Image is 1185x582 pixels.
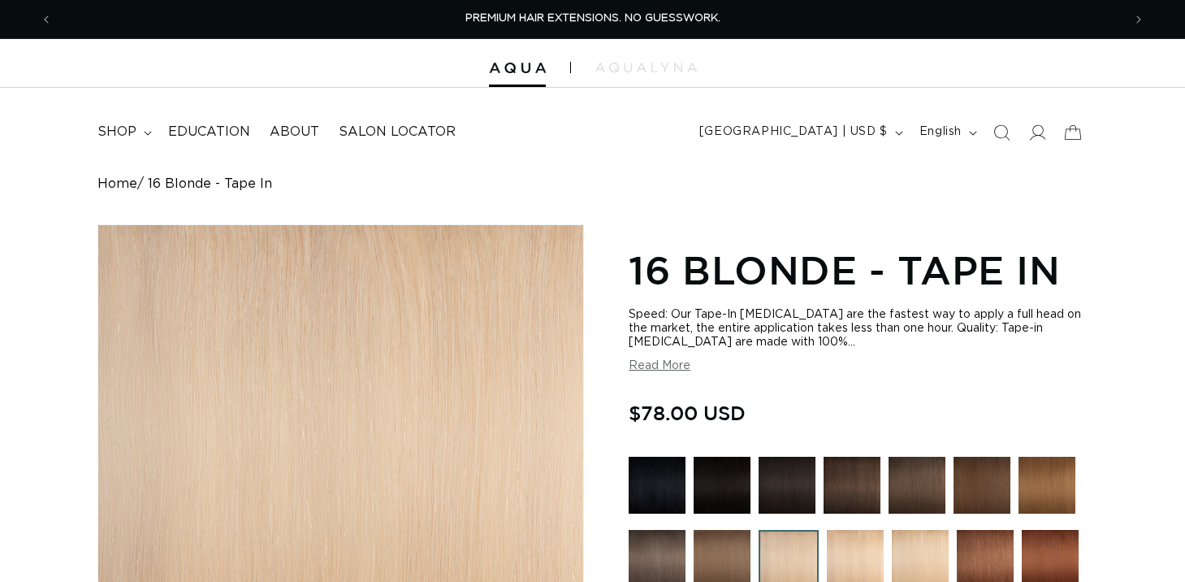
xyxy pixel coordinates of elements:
[260,114,329,150] a: About
[954,457,1010,522] a: 4 Medium Brown - Tape In
[329,114,465,150] a: Salon Locator
[97,124,136,141] span: shop
[629,359,690,373] button: Read More
[759,457,815,522] a: 1B Soft Black - Tape In
[694,457,750,522] a: 1N Natural Black - Tape In
[148,176,272,192] span: 16 Blonde - Tape In
[339,124,456,141] span: Salon Locator
[97,176,137,192] a: Home
[465,13,720,24] span: PREMIUM HAIR EXTENSIONS. NO GUESSWORK.
[889,457,945,522] a: 4AB Medium Ash Brown - Hand Tied Weft
[629,457,685,514] img: 1 Black - Tape In
[629,245,1088,295] h1: 16 Blonde - Tape In
[824,457,880,522] a: 2 Dark Brown - Tape In
[690,117,910,148] button: [GEOGRAPHIC_DATA] | USD $
[910,117,984,148] button: English
[28,4,64,35] button: Previous announcement
[158,114,260,150] a: Education
[629,457,685,522] a: 1 Black - Tape In
[699,124,888,141] span: [GEOGRAPHIC_DATA] | USD $
[954,457,1010,514] img: 4 Medium Brown - Tape In
[595,63,697,72] img: aqualyna.com
[97,176,1088,192] nav: breadcrumbs
[889,457,945,514] img: 4AB Medium Ash Brown - Hand Tied Weft
[824,457,880,514] img: 2 Dark Brown - Tape In
[759,457,815,514] img: 1B Soft Black - Tape In
[919,124,962,141] span: English
[88,114,158,150] summary: shop
[1121,4,1157,35] button: Next announcement
[489,63,546,74] img: Aqua Hair Extensions
[168,124,250,141] span: Education
[1018,457,1075,522] a: 6 Light Brown - Tape In
[694,457,750,514] img: 1N Natural Black - Tape In
[629,397,746,428] span: $78.00 USD
[1018,457,1075,514] img: 6 Light Brown - Tape In
[984,115,1019,150] summary: Search
[629,308,1088,350] div: Speed: Our Tape-In [MEDICAL_DATA] are the fastest way to apply a full head on the market, the ent...
[270,124,319,141] span: About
